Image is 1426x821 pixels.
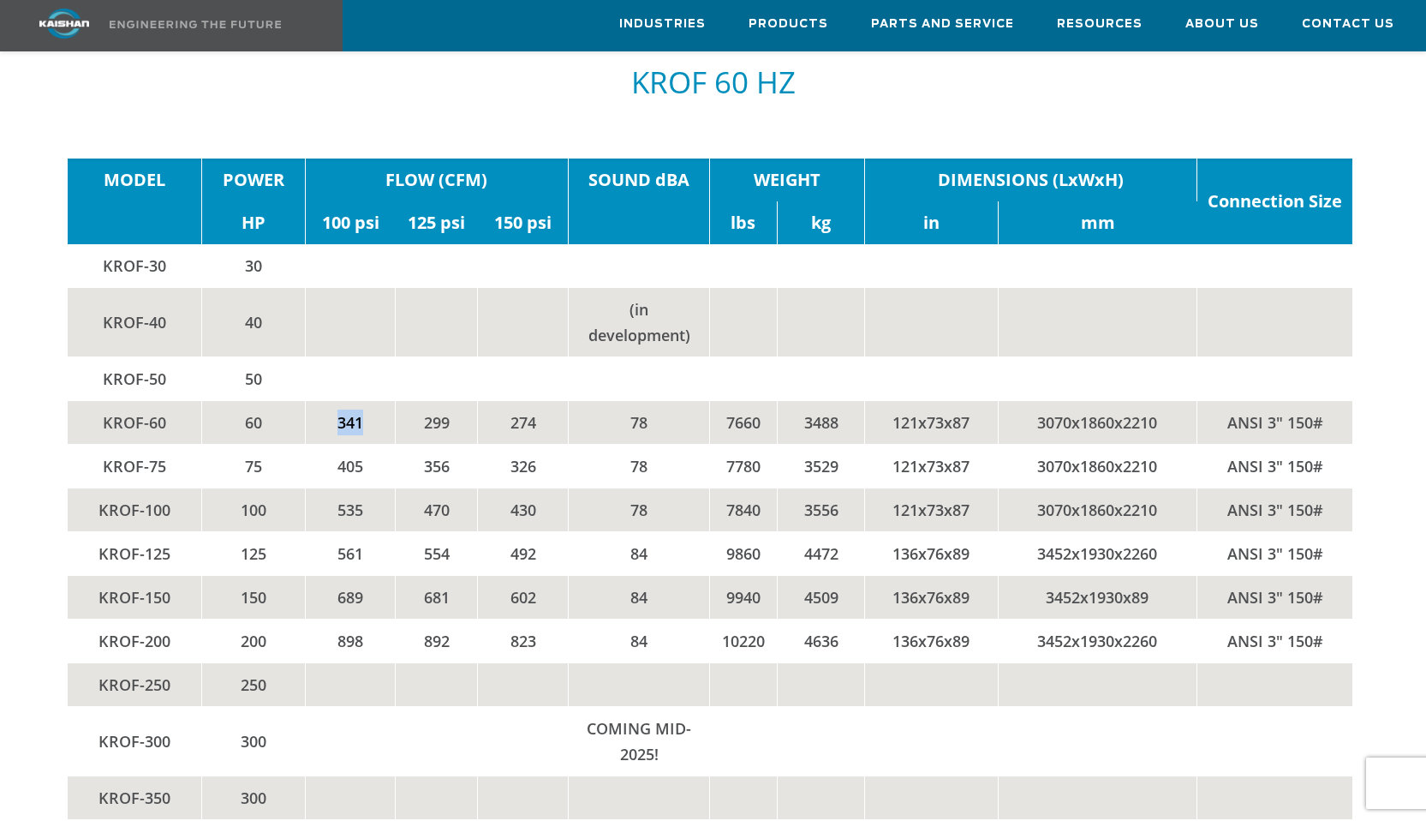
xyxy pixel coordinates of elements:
img: Engineering the future [110,21,281,28]
span: Contact Us [1302,15,1394,34]
td: 300 [202,706,305,776]
td: 136x76x89 [865,531,998,575]
a: Industries [619,1,706,47]
td: KROF-100 [68,488,202,531]
td: SOUND dBA [569,159,710,201]
td: Connection Size [1197,159,1352,244]
td: 4509 [777,575,865,619]
td: 7840 [710,488,778,531]
span: About Us [1185,15,1259,34]
td: in [865,201,998,244]
td: 200 [202,619,305,662]
td: POWER [202,159,305,201]
td: 100 [202,488,305,531]
td: DIMENSIONS (LxWxH) [865,159,1197,201]
td: KROF-60 [68,400,202,444]
td: 150 psi [478,201,569,244]
td: 9940 [710,575,778,619]
td: KROF-200 [68,619,202,662]
td: 681 [396,575,478,619]
td: 470 [396,488,478,531]
td: 9860 [710,531,778,575]
a: Products [749,1,828,47]
a: Parts and Service [871,1,1014,47]
td: kg [777,201,865,244]
td: ANSI 3" 150# [1197,575,1352,619]
td: lbs [710,201,778,244]
td: 121x73x87 [865,400,998,444]
td: 84 [569,575,710,619]
td: 3452x1930x2260 [998,619,1197,662]
td: 150 [202,575,305,619]
td: 492 [478,531,569,575]
td: 40 [202,287,305,357]
td: FLOW (CFM) [305,159,569,201]
td: 60 [202,400,305,444]
td: 430 [478,488,569,531]
td: KROF-40 [68,287,202,357]
a: Resources [1057,1,1143,47]
td: 136x76x89 [865,619,998,662]
a: Contact Us [1302,1,1394,47]
td: 535 [305,488,396,531]
span: Products [749,15,828,34]
td: 10220 [710,619,778,662]
td: ANSI 3" 150# [1197,400,1352,444]
td: KROF-30 [68,244,202,288]
td: KROF-350 [68,776,202,819]
td: 823 [478,619,569,662]
td: ANSI 3" 150# [1197,488,1352,531]
td: 136x76x89 [865,575,998,619]
td: 84 [569,531,710,575]
td: 125 psi [396,201,478,244]
td: 250 [202,662,305,706]
td: 3070x1860x2210 [998,400,1197,444]
td: 7780 [710,444,778,488]
td: KROF-250 [68,662,202,706]
td: 50 [202,357,305,400]
td: 78 [569,488,710,531]
td: KROF-50 [68,357,202,400]
a: About Us [1185,1,1259,47]
td: 356 [396,444,478,488]
td: 100 psi [305,201,396,244]
h5: KROF 60 HZ [68,66,1359,99]
td: 125 [202,531,305,575]
td: 4472 [777,531,865,575]
td: 689 [305,575,396,619]
td: 75 [202,444,305,488]
td: 274 [478,400,569,444]
td: 4636 [777,619,865,662]
td: 78 [569,400,710,444]
td: 326 [478,444,569,488]
td: 3070x1860x2210 [998,444,1197,488]
td: 554 [396,531,478,575]
td: COMING MID-2025! [569,706,710,776]
td: KROF-125 [68,531,202,575]
td: MODEL [68,159,202,201]
td: KROF-75 [68,444,202,488]
td: ANSI 3" 150# [1197,444,1352,488]
td: ANSI 3" 150# [1197,531,1352,575]
td: 892 [396,619,478,662]
td: 3556 [777,488,865,531]
td: 602 [478,575,569,619]
td: 561 [305,531,396,575]
td: 898 [305,619,396,662]
td: 3452x1930x89 [998,575,1197,619]
td: 7660 [710,400,778,444]
td: ANSI 3" 150# [1197,619,1352,662]
td: 3529 [777,444,865,488]
td: 30 [202,244,305,288]
td: 300 [202,776,305,819]
td: KROF-300 [68,706,202,776]
td: HP [202,201,305,244]
td: 78 [569,444,710,488]
td: 121x73x87 [865,488,998,531]
td: 299 [396,400,478,444]
td: WEIGHT [710,159,865,201]
td: 121x73x87 [865,444,998,488]
td: 341 [305,400,396,444]
span: Parts and Service [871,15,1014,34]
td: 405 [305,444,396,488]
